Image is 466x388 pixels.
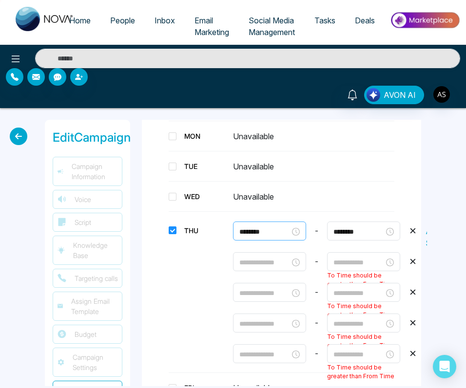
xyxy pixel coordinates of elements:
[314,348,319,359] div: -
[71,296,118,316] span: Assign Email Template
[327,333,394,350] span: To Time should be greater than From Time
[314,16,335,25] span: Tasks
[180,225,229,236] div: THU
[314,317,319,329] div: -
[364,86,424,104] button: AVON AI
[75,329,97,339] span: Budget
[72,161,118,182] span: Campaign Information
[233,130,274,142] span: Unavailable
[345,11,385,30] a: Deals
[433,86,450,103] img: User Avatar
[233,161,274,172] span: Unavailable
[145,11,185,30] a: Inbox
[53,129,122,147] div: Edit Campaign
[314,225,319,237] div: -
[433,355,456,378] div: Open Intercom Messenger
[194,16,229,37] span: Email Marketing
[16,7,74,31] img: Nova CRM Logo
[75,194,91,204] span: Voice
[327,302,394,319] span: To Time should be greater than From Time
[110,16,135,25] span: People
[305,11,345,30] a: Tasks
[367,88,380,102] img: Lead Flow
[314,256,319,267] div: -
[389,9,460,31] img: Market-place.gif
[327,271,394,289] span: To Time should be greater than From Time
[180,191,229,202] div: WED
[185,11,239,41] a: Email Marketing
[239,11,305,41] a: Social Media Management
[59,11,100,30] a: Home
[180,161,229,171] div: TUE
[69,16,91,25] span: Home
[327,363,394,381] span: To Time should be greater than From Time
[75,273,118,283] span: Targeting calls
[355,16,375,25] span: Deals
[155,16,175,25] span: Inbox
[100,11,145,30] a: People
[426,225,440,249] span: Add Slot
[233,191,274,203] span: Unavailable
[73,352,118,372] span: Campaign Settings
[384,89,416,101] span: AVON AI
[73,240,118,260] span: Knowledge Base
[180,131,229,141] div: MON
[249,16,295,37] span: Social Media Management
[314,286,319,298] div: -
[75,217,91,227] span: Script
